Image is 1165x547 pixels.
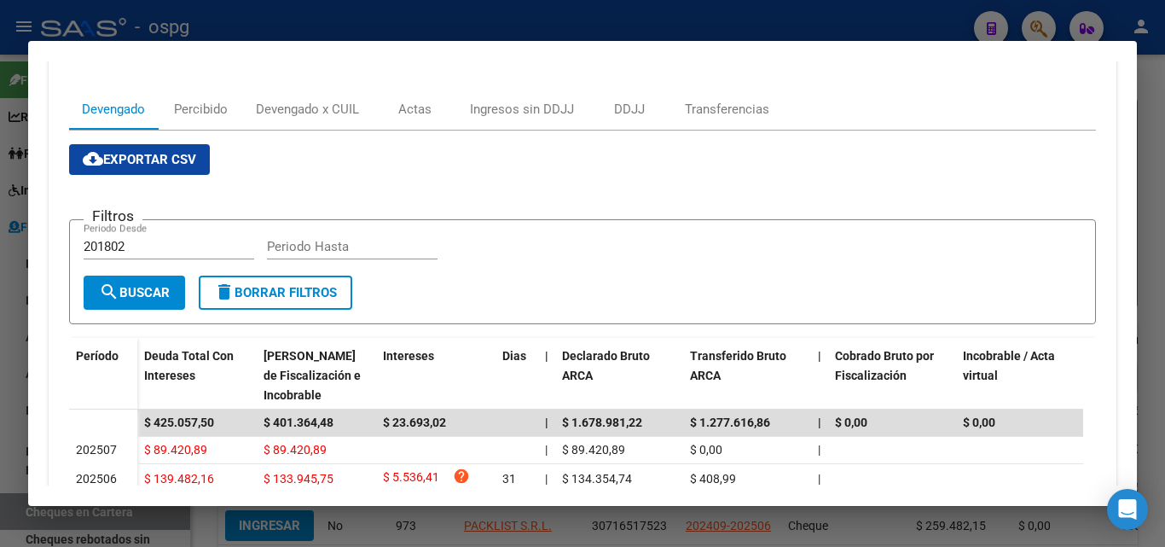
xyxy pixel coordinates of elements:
span: $ 139.482,16 [144,472,214,486]
span: $ 1.678.981,22 [562,416,642,429]
mat-icon: search [99,282,119,302]
mat-icon: cloud_download [83,148,103,169]
span: | [545,416,548,429]
div: Ingresos sin DDJJ [470,100,574,119]
span: Incobrable / Acta virtual [963,349,1055,382]
span: $ 408,99 [690,472,736,486]
span: Deuda Total Con Intereses [144,349,234,382]
button: Buscar [84,276,185,310]
span: $ 0,00 [690,443,722,457]
div: DDJJ [614,100,645,119]
span: $ 89.420,89 [144,443,207,457]
span: $ 134.354,74 [562,472,632,486]
div: Devengado [82,100,145,119]
span: Intereses [383,349,434,363]
datatable-header-cell: Período [69,338,137,410]
span: | [818,443,820,457]
span: | [545,443,548,457]
span: $ 0,00 [963,416,995,429]
div: Open Intercom Messenger [1107,489,1148,530]
datatable-header-cell: Deuda Bruta Neto de Fiscalización e Incobrable [257,338,376,413]
span: $ 0,00 [835,416,867,429]
div: Transferencias [685,100,769,119]
span: Dias [502,349,526,363]
span: 202506 [76,472,117,486]
datatable-header-cell: Transferido Bruto ARCA [683,338,811,413]
span: [PERSON_NAME] de Fiscalización e Incobrable [264,349,361,402]
datatable-header-cell: Dias [496,338,538,413]
span: $ 401.364,48 [264,416,333,429]
span: 202507 [76,443,117,457]
datatable-header-cell: | [811,338,828,413]
div: Devengado x CUIL [256,100,359,119]
span: $ 89.420,89 [264,443,327,457]
datatable-header-cell: | [538,338,555,413]
button: Exportar CSV [69,144,210,175]
datatable-header-cell: Intereses [376,338,496,413]
span: $ 425.057,50 [144,416,214,429]
span: $ 1.277.616,86 [690,416,770,429]
span: $ 5.536,41 [383,468,439,491]
span: 31 [502,472,516,486]
span: Buscar [99,285,170,300]
span: | [545,472,548,486]
span: | [818,349,821,363]
span: $ 133.945,75 [264,472,333,486]
span: | [818,472,820,486]
span: Declarado Bruto ARCA [562,349,650,382]
span: | [818,416,821,429]
span: Borrar Filtros [214,285,337,300]
mat-icon: delete [214,282,235,302]
i: help [453,468,470,485]
datatable-header-cell: Declarado Bruto ARCA [555,338,683,413]
div: Percibido [174,100,228,119]
datatable-header-cell: Deuda Total Con Intereses [137,338,257,413]
span: Cobrado Bruto por Fiscalización [835,349,934,382]
span: Transferido Bruto ARCA [690,349,786,382]
h3: Filtros [84,207,142,225]
span: $ 89.420,89 [562,443,625,457]
span: $ 23.693,02 [383,416,446,429]
span: Exportar CSV [83,152,196,167]
span: Período [76,349,119,363]
button: Borrar Filtros [199,276,352,310]
span: | [545,349,548,363]
datatable-header-cell: Cobrado Bruto por Fiscalización [828,338,956,413]
datatable-header-cell: Incobrable / Acta virtual [956,338,1084,413]
div: Actas [398,100,432,119]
